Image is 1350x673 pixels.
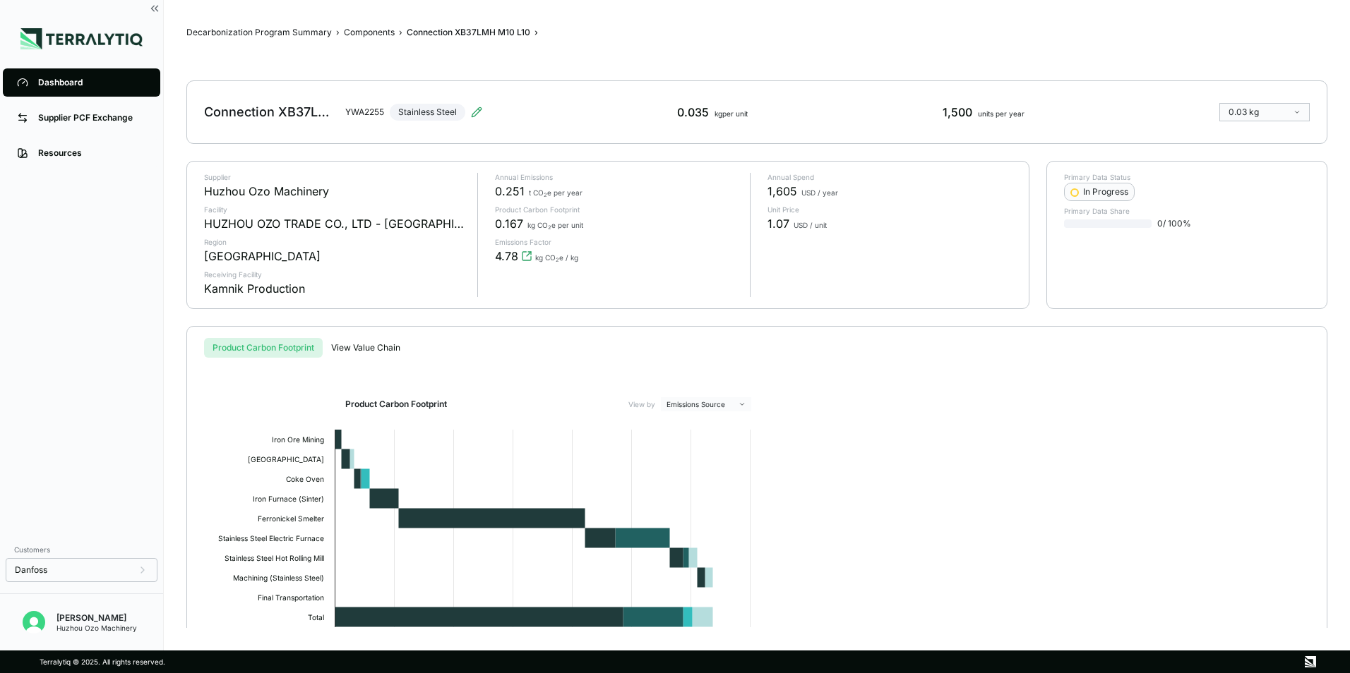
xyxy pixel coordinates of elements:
text: Coke Oven [286,475,324,483]
span: kg CO e / kg [535,253,578,262]
h2: Product Carbon Footprint [345,399,447,410]
sub: 2 [556,257,559,263]
span: 0 / 100 % [1157,218,1191,229]
div: 0.035 [677,104,748,121]
div: [GEOGRAPHIC_DATA] [204,248,321,265]
span: kg per unit [715,109,748,118]
span: 4.78 [495,248,518,265]
span: › [534,27,538,38]
div: Resources [38,147,146,159]
button: Open user button [17,605,51,639]
text: Stainless Steel Electric Furnace [218,534,324,542]
div: Connection XB37LMH M10 L10 [204,104,340,121]
span: units per year [978,109,1025,118]
span: › [336,27,340,38]
button: Product Carbon Footprint [204,338,323,358]
text: Total [308,613,324,622]
div: Connection XB37LMH M10 L10 [407,27,530,38]
text: [GEOGRAPHIC_DATA] [248,455,324,463]
label: View by [628,400,655,408]
span: Danfoss [15,564,47,576]
svg: View audit trail [521,250,532,262]
div: Dashboard [38,77,146,88]
p: Product Carbon Footprint [495,205,739,214]
div: Customers [6,541,157,558]
p: Supplier [204,173,466,181]
text: Ferronickel Smelter [258,514,324,523]
span: t CO e per year [529,188,583,197]
div: [PERSON_NAME] [56,612,137,624]
p: Emissions Factor [495,238,739,246]
span: › [399,27,402,38]
p: Region [204,238,466,246]
div: In Progress [1070,186,1128,198]
img: Kevan Liao [23,611,45,633]
p: Receiving Facility [204,270,466,279]
text: Machining (Stainless Steel) [233,574,324,583]
button: Decarbonization Program Summary [186,27,332,38]
text: Final Transportation [258,593,324,602]
text: Stainless Steel Hot Rolling Mill [225,554,324,563]
div: YWA2255 [345,107,384,118]
span: 1,605 [767,183,797,200]
button: View Value Chain [323,338,409,358]
p: Primary Data Share [1064,207,1310,215]
div: 1,500 [943,104,1025,121]
p: Unit Price [767,205,1012,214]
sub: 2 [544,192,547,198]
span: 0.167 [495,215,523,232]
span: 0.251 [495,183,525,200]
button: Emissions Source [661,397,751,411]
p: Annual Spend [767,173,1012,181]
span: USD / unit [794,221,827,229]
div: s [204,338,1310,358]
p: Annual Emissions [495,173,739,181]
img: Logo [20,28,143,49]
div: Kamnik Production [204,280,305,297]
span: USD / year [801,188,838,197]
div: Supplier PCF Exchange [38,112,146,123]
text: Iron Furnace (Sinter) [253,495,324,503]
div: HUZHOU OZO TRADE CO., LTD - [GEOGRAPHIC_DATA] [204,215,466,232]
p: Primary Data Status [1064,173,1310,181]
text: Iron Ore Mining [272,435,324,444]
button: 0.03 kg [1219,103,1310,121]
button: In Progress [1064,183,1135,201]
div: Components [344,27,395,38]
div: Huzhou Ozo Machinery [56,624,137,632]
p: Facility [204,205,466,214]
span: 1.07 [767,215,789,232]
div: Huzhou Ozo Machinery [204,183,329,200]
sub: 2 [548,224,551,231]
span: kg CO e per unit [527,221,583,229]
